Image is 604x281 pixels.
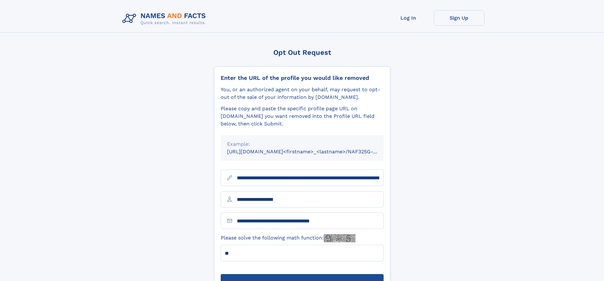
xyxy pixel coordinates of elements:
[221,86,384,101] div: You, or an authorized agent on your behalf, may request to opt-out of the sale of your informatio...
[214,48,390,56] div: Opt Out Request
[227,140,377,148] div: Example:
[383,10,434,26] a: Log In
[221,74,384,81] div: Enter the URL of the profile you would like removed
[227,149,396,155] small: [URL][DOMAIN_NAME]<firstname>_<lastname>/NAF325G-xxxxxxxx
[120,10,211,27] img: Logo Names and Facts
[221,234,355,242] label: Please solve the following math function:
[221,105,384,128] div: Please copy and paste the specific profile page URL on [DOMAIN_NAME] you want removed into the Pr...
[434,10,484,26] a: Sign Up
